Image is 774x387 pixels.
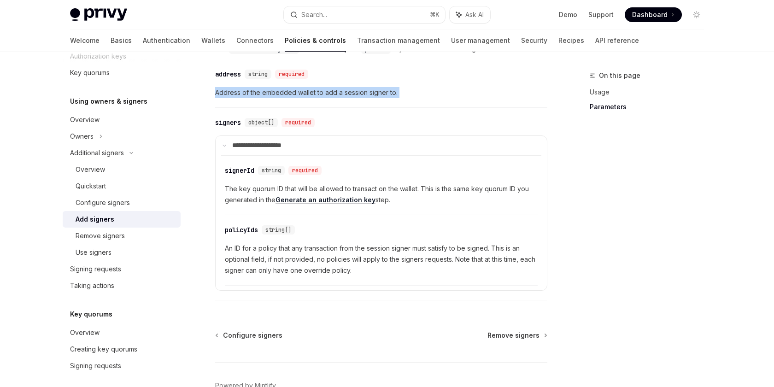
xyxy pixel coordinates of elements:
a: Recipes [558,29,584,52]
a: Quickstart [63,178,181,194]
span: string[] [265,226,291,234]
a: Taking actions [63,277,181,294]
a: Connectors [236,29,274,52]
a: Security [521,29,547,52]
div: Taking actions [70,280,114,291]
a: Usage [590,85,711,100]
a: Overview [63,111,181,128]
a: Overview [63,161,181,178]
a: Transaction management [357,29,440,52]
div: Creating key quorums [70,344,137,355]
div: policyIds [225,225,258,235]
span: ⌘ K [430,11,440,18]
span: Configure signers [223,331,282,340]
a: Wallets [201,29,225,52]
span: Remove signers [487,331,539,340]
div: Additional signers [70,147,124,158]
span: Dashboard [632,10,668,19]
h5: Using owners & signers [70,96,147,107]
button: Toggle dark mode [689,7,704,22]
a: Welcome [70,29,100,52]
div: Key quorums [70,67,110,78]
div: signerId [225,166,254,175]
a: Configure signers [216,331,282,340]
a: Generate an authorization key [276,196,375,204]
span: The key quorum ID that will be allowed to transact on the wallet. This is the same key quorum ID ... [225,183,538,205]
button: Search...⌘K [284,6,445,23]
div: required [275,70,308,79]
span: object[] [248,119,274,126]
div: Use signers [76,247,111,258]
div: Overview [70,327,100,338]
div: Signing requests [70,264,121,275]
div: required [281,118,315,127]
a: Remove signers [487,331,546,340]
div: Signing requests [70,360,121,371]
div: Quickstart [76,181,106,192]
span: Address of the embedded wallet to add a session signer to. [215,87,547,98]
span: string [248,70,268,78]
span: Ask AI [465,10,484,19]
div: Search... [301,9,327,20]
a: Use signers [63,244,181,261]
a: Signing requests [63,358,181,374]
span: On this page [599,70,640,81]
div: Configure signers [76,197,130,208]
a: User management [451,29,510,52]
a: Configure signers [63,194,181,211]
div: address [215,70,241,79]
div: Add signers [76,214,114,225]
div: Remove signers [76,230,125,241]
a: Signing requests [63,261,181,277]
a: Overview [63,324,181,341]
a: Creating key quorums [63,341,181,358]
button: Ask AI [450,6,490,23]
a: Support [588,10,614,19]
a: Key quorums [63,64,181,81]
a: Dashboard [625,7,682,22]
a: Demo [559,10,577,19]
div: Overview [70,114,100,125]
h5: Key quorums [70,309,112,320]
div: signers [215,118,241,127]
div: Owners [70,131,94,142]
div: required [288,166,322,175]
div: Overview [76,164,105,175]
a: Policies & controls [285,29,346,52]
a: Remove signers [63,228,181,244]
a: Add signers [63,211,181,228]
span: An ID for a policy that any transaction from the session signer must satisfy to be signed. This i... [225,243,538,276]
a: Parameters [590,100,711,114]
img: light logo [70,8,127,21]
span: string [262,167,281,174]
a: Authentication [143,29,190,52]
a: Basics [111,29,132,52]
a: API reference [595,29,639,52]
